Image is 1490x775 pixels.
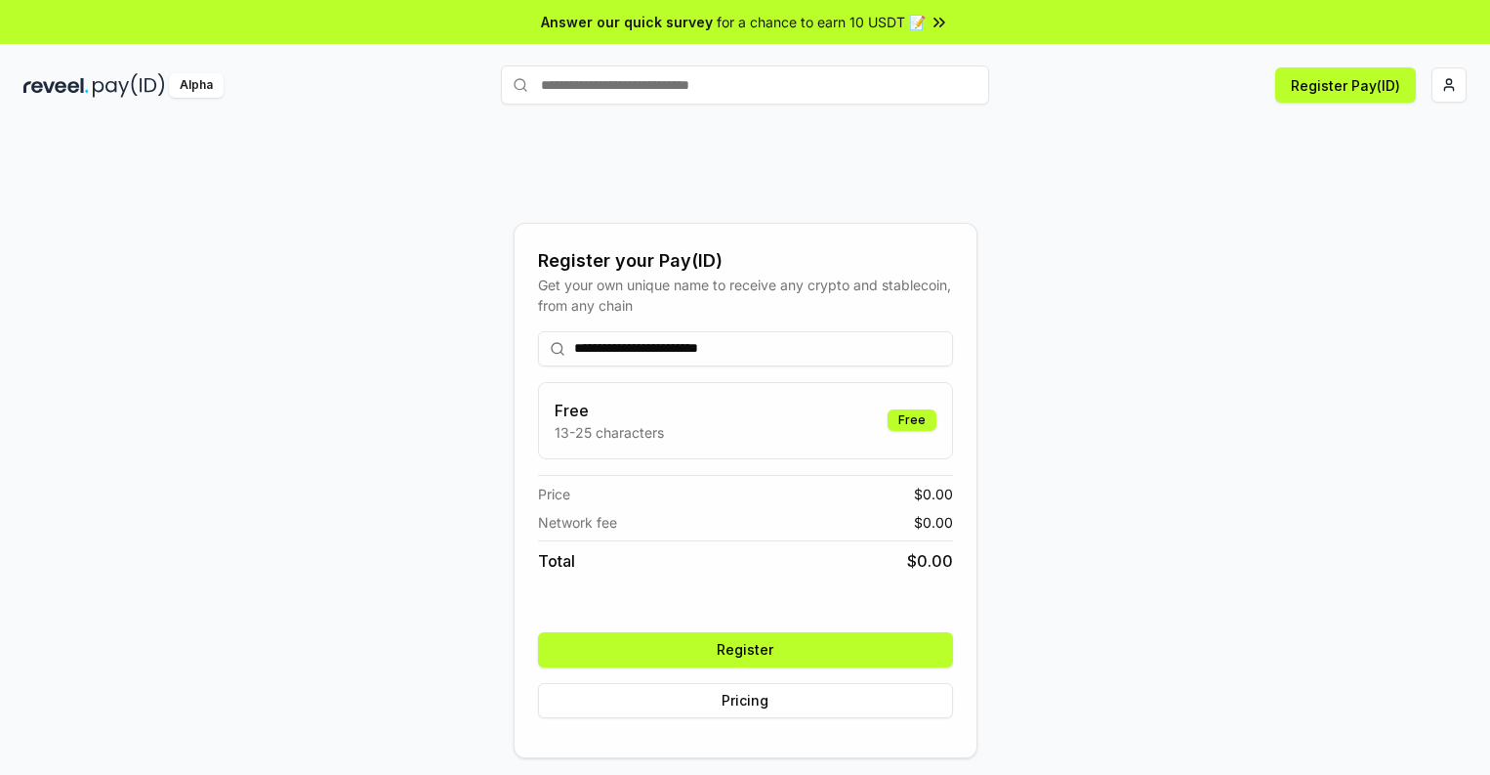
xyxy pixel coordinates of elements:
[23,73,89,98] img: reveel_dark
[538,512,617,533] span: Network fee
[538,275,953,316] div: Get your own unique name to receive any crypto and stablecoin, from any chain
[538,484,570,504] span: Price
[914,484,953,504] span: $ 0.00
[538,549,575,573] span: Total
[907,549,953,573] span: $ 0.00
[93,73,165,98] img: pay_id
[717,12,926,32] span: for a chance to earn 10 USDT 📝
[541,12,713,32] span: Answer our quick survey
[1275,67,1416,103] button: Register Pay(ID)
[538,247,953,275] div: Register your Pay(ID)
[169,73,224,98] div: Alpha
[538,683,953,718] button: Pricing
[555,399,664,422] h3: Free
[914,512,953,533] span: $ 0.00
[555,422,664,443] p: 13-25 characters
[538,632,953,667] button: Register
[888,409,936,431] div: Free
